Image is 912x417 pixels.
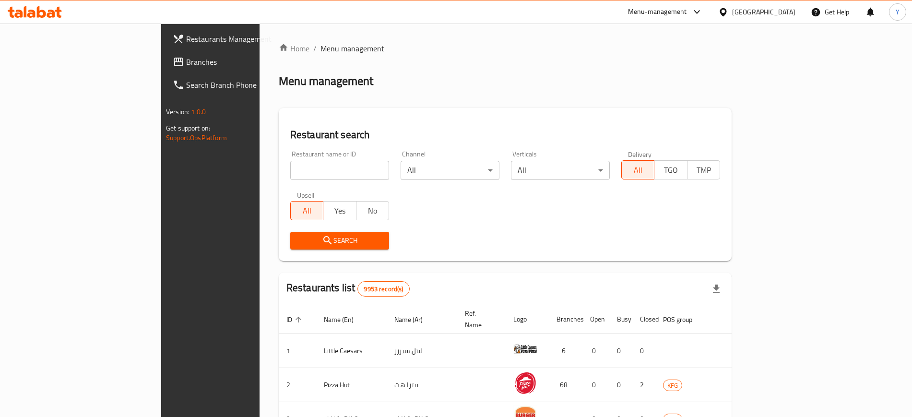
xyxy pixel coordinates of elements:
span: Version: [166,106,190,118]
span: Search [298,235,381,247]
td: بيتزا هت [387,368,457,402]
div: Menu-management [628,6,687,18]
a: Search Branch Phone [165,73,313,96]
span: Ref. Name [465,308,494,331]
span: Y [896,7,900,17]
li: / [313,43,317,54]
a: Support.OpsPlatform [166,131,227,144]
div: All [511,161,610,180]
div: Total records count [357,281,409,297]
div: [GEOGRAPHIC_DATA] [732,7,795,17]
span: No [360,204,385,218]
span: All [626,163,651,177]
h2: Restaurant search [290,128,720,142]
button: No [356,201,389,220]
button: Search [290,232,389,250]
span: Name (Ar) [394,314,435,325]
label: Delivery [628,151,652,157]
span: Name (En) [324,314,366,325]
td: Little Caesars [316,334,387,368]
span: All [295,204,320,218]
span: ID [286,314,305,325]
input: Search for restaurant name or ID.. [290,161,389,180]
h2: Restaurants list [286,281,410,297]
label: Upsell [297,191,315,198]
td: 0 [632,334,655,368]
td: ليتل سيزرز [387,334,457,368]
span: KFG [663,380,682,391]
button: TGO [654,160,687,179]
td: 0 [609,334,632,368]
td: 68 [549,368,582,402]
span: Restaurants Management [186,33,306,45]
td: 2 [632,368,655,402]
a: Restaurants Management [165,27,313,50]
div: All [401,161,499,180]
a: Branches [165,50,313,73]
span: Get support on: [166,122,210,134]
button: All [621,160,654,179]
td: 0 [609,368,632,402]
th: Open [582,305,609,334]
button: Yes [323,201,356,220]
nav: breadcrumb [279,43,732,54]
span: Yes [327,204,352,218]
span: Menu management [320,43,384,54]
span: Search Branch Phone [186,79,306,91]
th: Closed [632,305,655,334]
td: 0 [582,334,609,368]
span: TMP [691,163,716,177]
span: TGO [658,163,683,177]
th: Logo [506,305,549,334]
span: POS group [663,314,705,325]
td: Pizza Hut [316,368,387,402]
th: Busy [609,305,632,334]
img: Little Caesars [513,337,537,361]
button: TMP [687,160,720,179]
span: Branches [186,56,306,68]
div: Export file [705,277,728,300]
td: 6 [549,334,582,368]
span: 9953 record(s) [358,285,409,294]
th: Branches [549,305,582,334]
h2: Menu management [279,73,373,89]
span: 1.0.0 [191,106,206,118]
button: All [290,201,323,220]
img: Pizza Hut [513,371,537,395]
td: 0 [582,368,609,402]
